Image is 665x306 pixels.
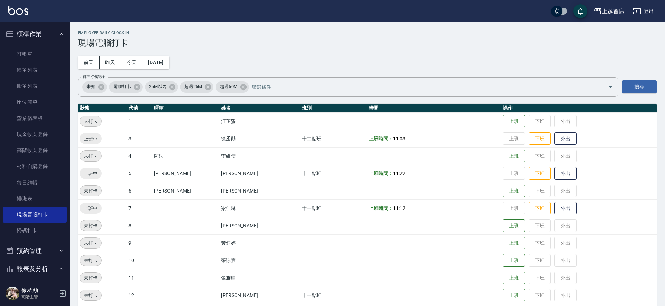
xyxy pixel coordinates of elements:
[300,104,367,113] th: 班別
[501,104,657,113] th: 操作
[3,260,67,278] button: 報表及分析
[152,104,219,113] th: 暱稱
[152,165,219,182] td: [PERSON_NAME]
[630,5,657,18] button: 登出
[602,7,624,16] div: 上越首席
[219,269,300,287] td: 張雅晴
[503,289,525,302] button: 上班
[503,237,525,250] button: 上班
[300,130,367,147] td: 十二點班
[216,83,242,90] span: 超過50M
[127,269,152,287] td: 11
[100,56,121,69] button: 昨天
[529,132,551,145] button: 下班
[145,83,171,90] span: 25M以內
[605,81,616,93] button: Open
[393,136,405,141] span: 11:03
[503,254,525,267] button: 上班
[529,167,551,180] button: 下班
[80,170,102,177] span: 上班中
[127,147,152,165] td: 4
[300,165,367,182] td: 十二點班
[219,112,300,130] td: 江芷螢
[219,147,300,165] td: 李維儒
[6,287,19,300] img: Person
[219,252,300,269] td: 張詠宸
[127,165,152,182] td: 5
[3,46,67,62] a: 打帳單
[3,207,67,223] a: 現場電腦打卡
[3,78,67,94] a: 掛單列表
[503,115,525,128] button: 上班
[121,56,143,69] button: 今天
[83,74,105,79] label: 篩選打卡記錄
[3,126,67,142] a: 現金收支登錄
[3,281,67,297] a: 報表目錄
[219,287,300,304] td: [PERSON_NAME]
[127,104,152,113] th: 代號
[503,272,525,284] button: 上班
[82,83,100,90] span: 未知
[300,287,367,304] td: 十一點班
[82,81,107,93] div: 未知
[503,185,525,197] button: 上班
[3,110,67,126] a: 營業儀表板
[180,83,206,90] span: 超過25M
[216,81,249,93] div: 超過50M
[127,182,152,199] td: 6
[80,292,101,299] span: 未打卡
[21,287,57,294] h5: 徐丞勛
[219,199,300,217] td: 梁佳琳
[78,104,127,113] th: 狀態
[554,167,577,180] button: 外出
[219,104,300,113] th: 姓名
[21,294,57,300] p: 高階主管
[109,81,143,93] div: 電腦打卡
[529,202,551,215] button: 下班
[80,118,101,125] span: 未打卡
[393,171,405,176] span: 11:22
[127,217,152,234] td: 8
[8,6,28,15] img: Logo
[300,199,367,217] td: 十一點班
[393,205,405,211] span: 11:12
[80,205,102,212] span: 上班中
[127,287,152,304] td: 12
[180,81,213,93] div: 超過25M
[3,191,67,207] a: 排班表
[3,223,67,239] a: 掃碼打卡
[152,182,219,199] td: [PERSON_NAME]
[80,257,101,264] span: 未打卡
[554,202,577,215] button: 外出
[219,130,300,147] td: 徐丞勛
[3,175,67,191] a: 每日結帳
[80,152,101,160] span: 未打卡
[80,187,101,195] span: 未打卡
[219,234,300,252] td: 黃鈺婷
[3,142,67,158] a: 高階收支登錄
[127,252,152,269] td: 10
[369,171,393,176] b: 上班時間：
[573,4,587,18] button: save
[3,62,67,78] a: 帳單列表
[127,199,152,217] td: 7
[219,165,300,182] td: [PERSON_NAME]
[80,135,102,142] span: 上班中
[145,81,178,93] div: 25M以內
[127,234,152,252] td: 9
[78,31,657,35] h2: Employee Daily Clock In
[3,94,67,110] a: 座位開單
[109,83,135,90] span: 電腦打卡
[3,158,67,174] a: 材料自購登錄
[3,242,67,260] button: 預約管理
[152,147,219,165] td: 阿法
[591,4,627,18] button: 上越首席
[622,80,657,93] button: 搜尋
[78,56,100,69] button: 前天
[80,240,101,247] span: 未打卡
[369,205,393,211] b: 上班時間：
[219,182,300,199] td: [PERSON_NAME]
[503,219,525,232] button: 上班
[127,112,152,130] td: 1
[80,222,101,229] span: 未打卡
